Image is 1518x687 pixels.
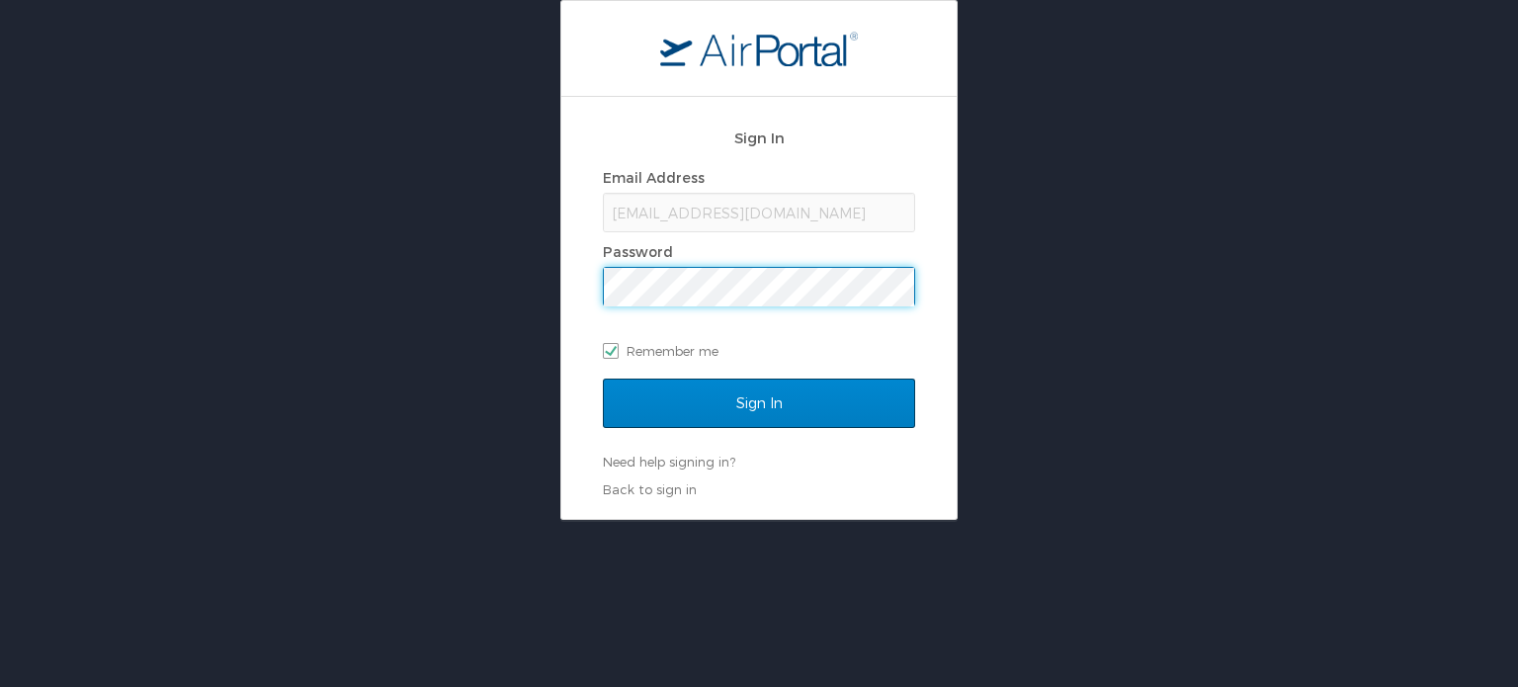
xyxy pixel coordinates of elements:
[603,243,673,260] label: Password
[603,169,705,186] label: Email Address
[603,379,915,428] input: Sign In
[603,127,915,149] h2: Sign In
[603,481,697,497] a: Back to sign in
[603,336,915,366] label: Remember me
[603,454,735,470] a: Need help signing in?
[660,31,858,66] img: logo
